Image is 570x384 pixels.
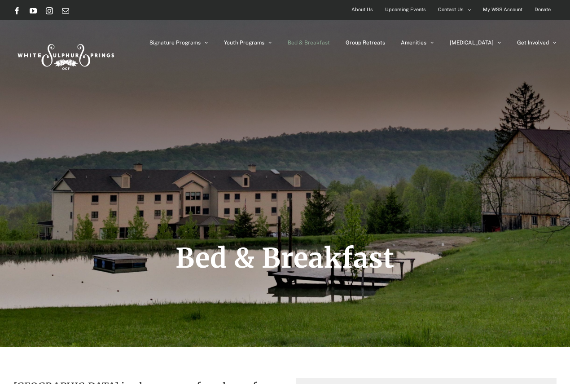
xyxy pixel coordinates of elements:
a: Youth Programs [224,20,272,65]
a: Email [62,7,69,14]
span: Upcoming Events [385,3,426,16]
span: Bed & Breakfast [288,40,330,45]
img: White Sulphur Springs Logo [13,34,117,76]
a: Facebook [13,7,21,14]
nav: Main Menu [149,20,557,65]
span: Get Involved [517,40,549,45]
span: [MEDICAL_DATA] [450,40,494,45]
a: Amenities [401,20,434,65]
span: Bed & Breakfast [175,241,395,275]
span: About Us [351,3,373,16]
a: Instagram [46,7,53,14]
a: Signature Programs [149,20,208,65]
span: Group Retreats [346,40,385,45]
span: Contact Us [438,3,464,16]
a: [MEDICAL_DATA] [450,20,501,65]
span: My WSS Account [483,3,522,16]
a: Get Involved [517,20,557,65]
span: Amenities [401,40,426,45]
a: Bed & Breakfast [288,20,330,65]
a: YouTube [30,7,37,14]
span: Youth Programs [224,40,264,45]
span: Donate [535,3,551,16]
a: Group Retreats [346,20,385,65]
span: Signature Programs [149,40,201,45]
